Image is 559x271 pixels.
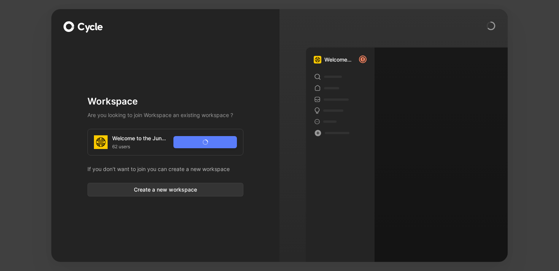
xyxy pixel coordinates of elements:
[112,143,130,151] span: 62 users
[112,134,169,143] div: Welcome to the Jungle
[87,183,243,197] button: Create a new workspace
[87,165,243,174] p: If you don't want to join you can create a new workspace
[360,56,366,62] div: E
[87,95,243,108] h1: Workspace
[87,111,243,120] h2: Are you looking to join Workspace an existing workspace ?
[94,135,108,149] img: logo
[94,185,237,194] span: Create a new workspace
[314,56,321,63] img: 291261e4-03df-45ea-8eab-c6859165a716.png
[324,55,353,64] div: Welcome to the Jungle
